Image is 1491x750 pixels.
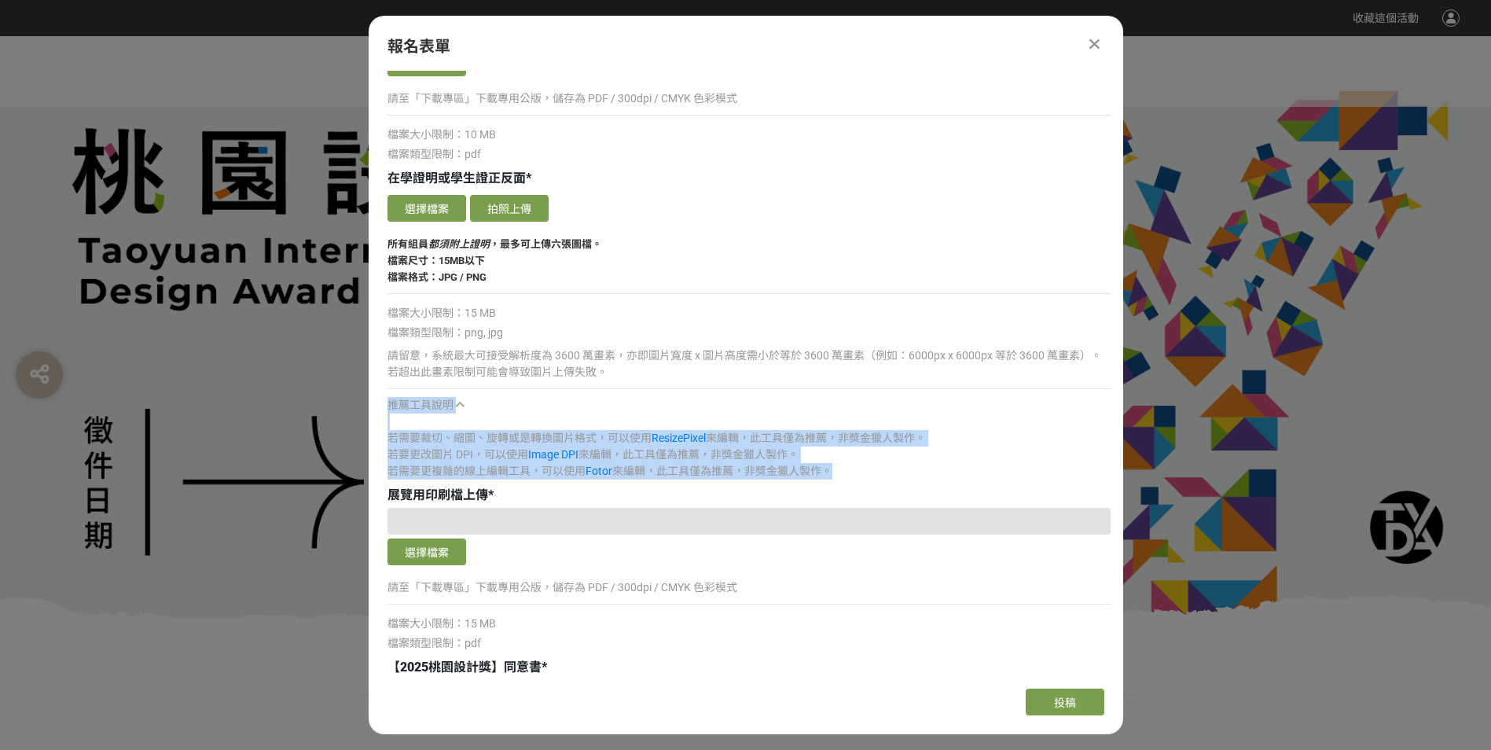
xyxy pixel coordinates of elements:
[387,465,832,477] span: 若需要更複雜的線上編輯工具，可以使用 來編輯，此工具僅為推薦，非獎金獵人製作。
[387,255,485,267] strong: 檔案尺寸：15MB以下
[490,238,602,250] strong: ，最多可上傳六張圖檔。
[428,238,490,250] strong: 都須附上證明
[387,660,542,675] span: 【2025桃園設計獎】同意書
[387,90,1111,107] p: 請至「下載專區」下載專用公版，儲存為 PDF / 300dpi / CMYK 色彩模式
[387,128,496,141] span: 檔案大小限制：10 MB
[387,271,487,283] strong: 檔案格式：JPG / PNG
[387,448,799,461] span: 若要更改圖片 DPI，可以使用 來編輯，此工具僅為推薦，非獎金獵人製作。
[387,238,428,250] strong: 所有組員
[470,195,549,222] button: 拍照上傳
[387,539,466,565] button: 選擇檔案
[387,487,488,502] span: 展覽用印刷檔上傳
[387,307,496,319] span: 檔案大小限制：15 MB
[387,579,1111,596] p: 請至「下載專區」下載專用公版，儲存為 PDF / 300dpi / CMYK 色彩模式
[387,195,466,222] button: 選擇檔案
[1353,12,1419,24] span: 收藏這個活動
[387,148,481,160] span: 檔案類型限制：pdf
[387,637,481,649] span: 檔案類型限制：pdf
[1054,697,1076,709] span: 投稿
[387,617,496,630] span: 檔案大小限制：15 MB
[387,347,1111,381] div: 請留意，系統最大可接受解析度為 3600 萬畫素，亦即圖片寬度 x 圖片高度需小於等於 3600 萬畫素（例如：6000px x 6000px 等於 3600 萬畫素）。若超出此畫素限制可能會導...
[387,50,466,76] button: 選擇檔案
[1026,689,1104,715] button: 投稿
[586,465,612,477] a: Fotor
[387,171,526,186] span: 在學證明或學生證正反面
[652,432,706,444] a: ResizePixel
[387,432,926,444] span: 若需要裁切、縮圖、旋轉或是轉換圖片格式，可以使用 來編輯，此工具僅為推薦，非獎金獵人製作。
[387,399,454,411] span: 推薦工具說明
[387,37,450,56] span: 報名表單
[387,326,503,339] span: 檔案類型限制：png, jpg
[528,448,578,461] a: Image DPI
[353,619,1139,656] h1: 2025桃園設計獎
